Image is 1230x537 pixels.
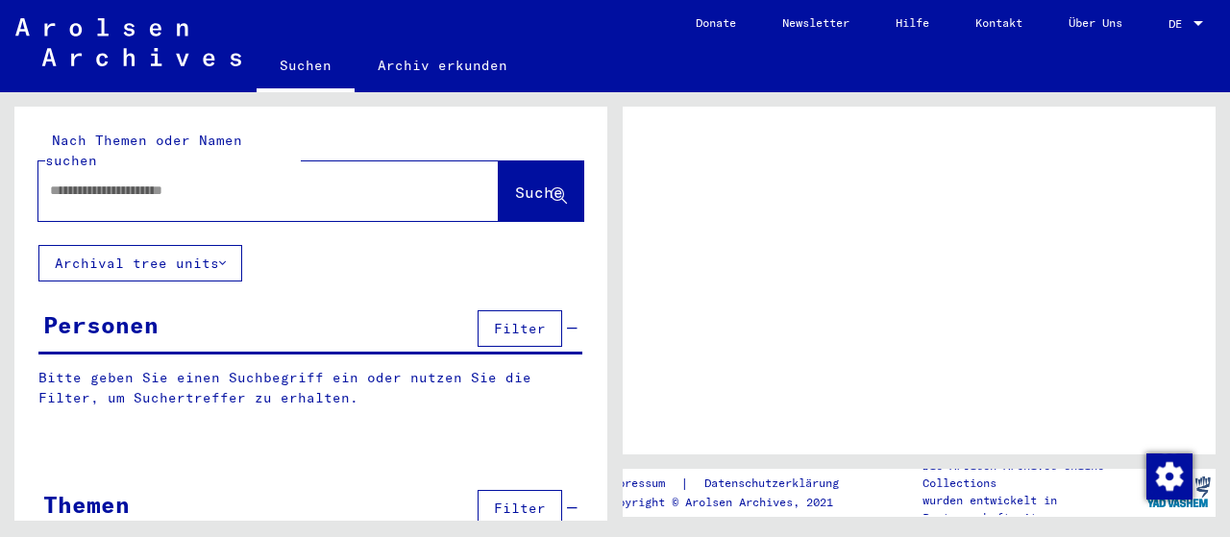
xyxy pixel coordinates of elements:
button: Filter [478,310,562,347]
a: Archiv erkunden [355,42,530,88]
button: Filter [478,490,562,526]
p: Bitte geben Sie einen Suchbegriff ein oder nutzen Sie die Filter, um Suchertreffer zu erhalten. [38,368,582,408]
img: Arolsen_neg.svg [15,18,241,66]
div: | [604,474,862,494]
span: Suche [515,183,563,202]
div: Zustimmung ändern [1145,452,1192,499]
img: yv_logo.png [1143,468,1215,516]
p: Copyright © Arolsen Archives, 2021 [604,494,862,511]
span: DE [1168,17,1190,31]
span: Filter [494,500,546,517]
div: Personen [43,307,159,342]
p: Die Arolsen Archives Online-Collections [922,457,1142,492]
a: Datenschutzerklärung [689,474,862,494]
div: Themen [43,487,130,522]
a: Suchen [257,42,355,92]
span: Filter [494,320,546,337]
a: Impressum [604,474,680,494]
p: wurden entwickelt in Partnerschaft mit [922,492,1142,526]
img: Zustimmung ändern [1146,453,1193,500]
mat-label: Nach Themen oder Namen suchen [45,132,242,169]
button: Suche [499,161,583,221]
button: Archival tree units [38,245,242,281]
